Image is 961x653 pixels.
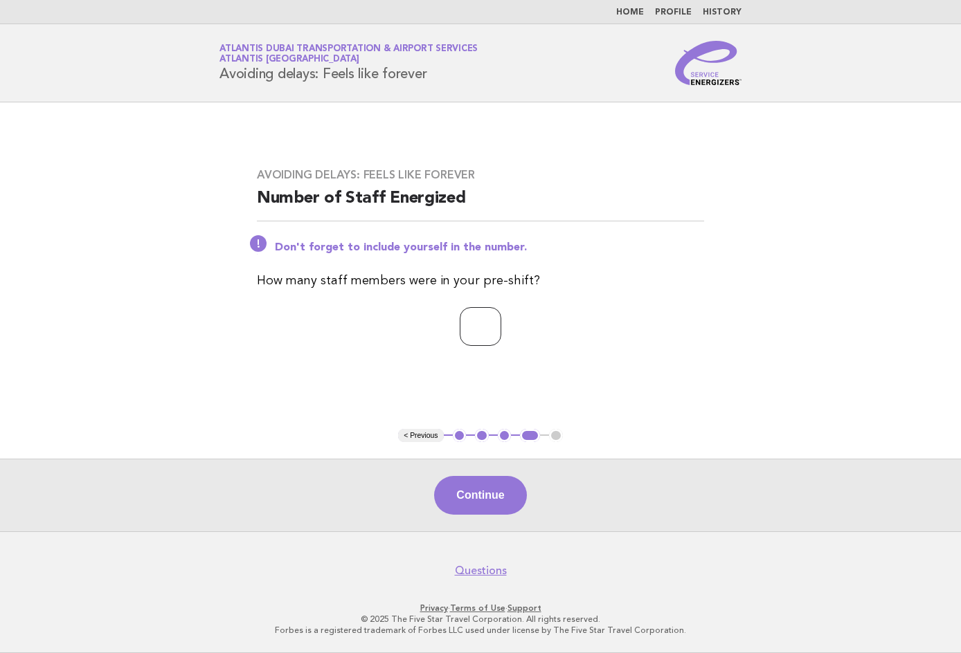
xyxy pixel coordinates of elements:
[475,429,489,443] button: 2
[508,603,541,613] a: Support
[453,429,467,443] button: 1
[219,45,478,81] h1: Avoiding delays: Feels like forever
[219,55,359,64] span: Atlantis [GEOGRAPHIC_DATA]
[57,603,904,614] p: · ·
[703,8,742,17] a: History
[675,41,742,85] img: Service Energizers
[219,44,478,64] a: Atlantis Dubai Transportation & Airport ServicesAtlantis [GEOGRAPHIC_DATA]
[257,271,704,291] p: How many staff members were in your pre-shift?
[420,603,448,613] a: Privacy
[57,625,904,636] p: Forbes is a registered trademark of Forbes LLC used under license by The Five Star Travel Corpora...
[655,8,692,17] a: Profile
[257,168,704,182] h3: Avoiding delays: Feels like forever
[57,614,904,625] p: © 2025 The Five Star Travel Corporation. All rights reserved.
[498,429,512,443] button: 3
[455,564,507,578] a: Questions
[434,476,526,515] button: Continue
[398,429,443,443] button: < Previous
[450,603,505,613] a: Terms of Use
[520,429,540,443] button: 4
[275,241,704,255] p: Don't forget to include yourself in the number.
[616,8,644,17] a: Home
[257,187,704,221] h2: Number of Staff Energized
